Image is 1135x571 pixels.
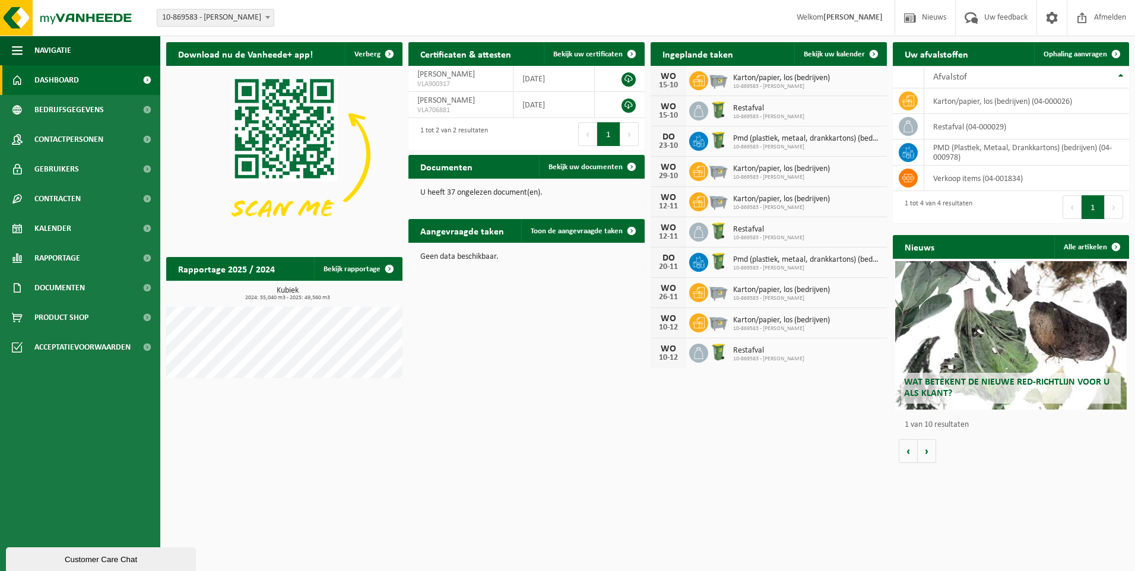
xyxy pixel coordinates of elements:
span: 10-869583 - [PERSON_NAME] [733,295,830,302]
span: Karton/papier, los (bedrijven) [733,74,830,83]
h2: Uw afvalstoffen [893,42,980,65]
span: Navigatie [34,36,71,65]
span: Pmd (plastiek, metaal, drankkartons) (bedrijven) [733,134,881,144]
span: Product Shop [34,303,88,332]
div: 12-11 [657,202,680,211]
span: [PERSON_NAME] [417,70,475,79]
div: 1 tot 2 van 2 resultaten [414,121,488,147]
h2: Aangevraagde taken [408,219,516,242]
button: Previous [578,122,597,146]
span: Rapportage [34,243,80,273]
td: karton/papier, los (bedrijven) (04-000026) [924,88,1129,114]
div: 23-10 [657,142,680,150]
button: Volgende [918,439,936,463]
a: Bekijk uw kalender [794,42,886,66]
img: WB-0240-HPE-GN-50 [708,251,728,271]
span: 10-869583 - HELBIG - MARKE [157,9,274,26]
span: Contactpersonen [34,125,103,154]
span: 10-869583 - HELBIG - MARKE [157,9,274,27]
span: Bekijk uw kalender [804,50,865,58]
p: Geen data beschikbaar. [420,253,633,261]
h2: Documenten [408,155,484,178]
div: DO [657,132,680,142]
div: WO [657,193,680,202]
a: Bekijk uw documenten [539,155,643,179]
span: Karton/papier, los (bedrijven) [733,164,830,174]
h2: Download nu de Vanheede+ app! [166,42,325,65]
span: Gebruikers [34,154,79,184]
img: Download de VHEPlus App [166,66,402,243]
div: 12-11 [657,233,680,241]
span: Bedrijfsgegevens [34,95,104,125]
img: WB-0240-HPE-GN-50 [708,130,728,150]
span: Ophaling aanvragen [1044,50,1107,58]
span: Bekijk uw documenten [549,163,623,171]
div: 26-11 [657,293,680,302]
h2: Nieuws [893,235,946,258]
td: restafval (04-000029) [924,114,1129,139]
p: 1 van 10 resultaten [905,421,1123,429]
span: Bekijk uw certificaten [553,50,623,58]
button: 1 [597,122,620,146]
span: 10-869583 - [PERSON_NAME] [733,265,881,272]
button: 1 [1082,195,1105,219]
a: Toon de aangevraagde taken [521,219,643,243]
span: Verberg [354,50,381,58]
button: Next [620,122,639,146]
span: Pmd (plastiek, metaal, drankkartons) (bedrijven) [733,255,881,265]
div: WO [657,163,680,172]
span: Acceptatievoorwaarden [34,332,131,362]
span: Karton/papier, los (bedrijven) [733,316,830,325]
td: [DATE] [513,92,595,118]
iframe: chat widget [6,545,198,571]
button: Verberg [345,42,401,66]
div: WO [657,72,680,81]
strong: [PERSON_NAME] [823,13,883,22]
img: WB-2500-GAL-GY-01 [708,191,728,211]
td: verkoop items (04-001834) [924,166,1129,191]
div: WO [657,314,680,323]
span: 2024: 55,040 m3 - 2025: 49,560 m3 [172,295,402,301]
img: WB-0240-HPE-GN-50 [708,100,728,120]
span: Restafval [733,225,804,234]
div: 10-12 [657,354,680,362]
span: Kalender [34,214,71,243]
div: 10-12 [657,323,680,332]
div: 29-10 [657,172,680,180]
button: Previous [1063,195,1082,219]
div: WO [657,223,680,233]
img: WB-2500-GAL-GY-01 [708,69,728,90]
div: WO [657,284,680,293]
a: Bekijk rapportage [314,257,401,281]
span: Restafval [733,346,804,356]
span: 10-869583 - [PERSON_NAME] [733,325,830,332]
img: WB-2500-GAL-GY-01 [708,160,728,180]
div: WO [657,102,680,112]
span: Wat betekent de nieuwe RED-richtlijn voor u als klant? [904,378,1109,398]
div: WO [657,344,680,354]
span: Restafval [733,104,804,113]
span: Contracten [34,184,81,214]
span: 10-869583 - [PERSON_NAME] [733,356,804,363]
span: Karton/papier, los (bedrijven) [733,195,830,204]
span: 10-869583 - [PERSON_NAME] [733,234,804,242]
div: 15-10 [657,81,680,90]
button: Next [1105,195,1123,219]
img: WB-2500-GAL-GY-01 [708,281,728,302]
td: PMD (Plastiek, Metaal, Drankkartons) (bedrijven) (04-000978) [924,139,1129,166]
div: 15-10 [657,112,680,120]
a: Alle artikelen [1054,235,1128,259]
span: 10-869583 - [PERSON_NAME] [733,204,830,211]
h2: Ingeplande taken [651,42,745,65]
h2: Rapportage 2025 / 2024 [166,257,287,280]
div: DO [657,253,680,263]
span: Karton/papier, los (bedrijven) [733,285,830,295]
span: 10-869583 - [PERSON_NAME] [733,174,830,181]
img: WB-0240-HPE-GN-50 [708,221,728,241]
span: Dashboard [34,65,79,95]
h3: Kubiek [172,287,402,301]
span: Toon de aangevraagde taken [531,227,623,235]
span: VLA900317 [417,80,504,89]
span: Documenten [34,273,85,303]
